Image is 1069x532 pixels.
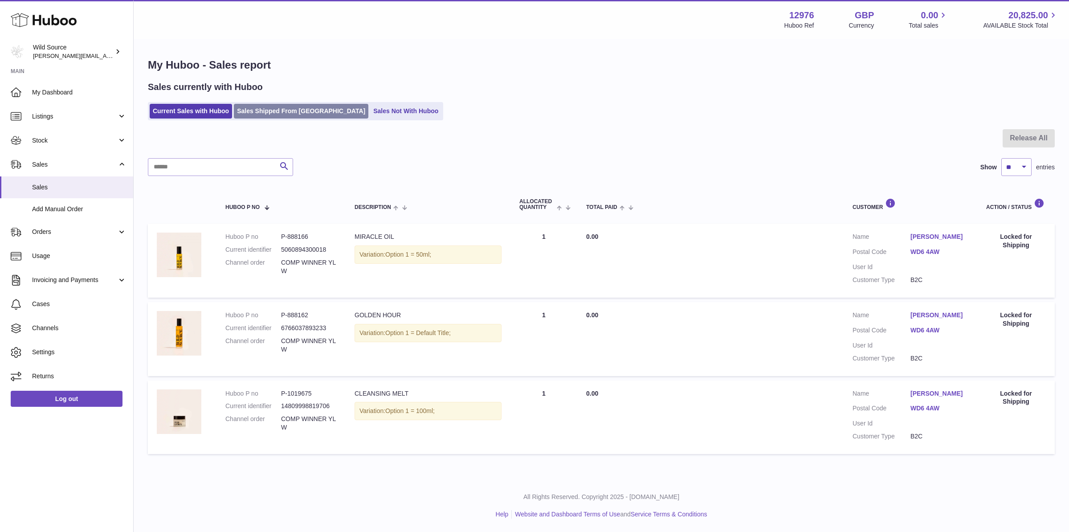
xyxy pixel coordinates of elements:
[855,9,874,21] strong: GBP
[983,9,1058,30] a: 20,825.00 AVAILABLE Stock Total
[32,300,126,308] span: Cases
[853,389,910,400] dt: Name
[853,233,910,243] dt: Name
[586,390,598,397] span: 0.00
[385,329,451,336] span: Option 1 = Default Title;
[157,311,201,356] img: 129761728038691.jpeg
[225,233,281,241] dt: Huboo P no
[515,511,620,518] a: Website and Dashboard Terms of Use
[281,415,337,432] dd: COMP WINNER YLW
[853,354,910,363] dt: Customer Type
[225,311,281,319] dt: Huboo P no
[910,404,968,413] a: WD6 4AW
[157,389,201,434] img: Wild_Source_Ecom__9.jpg
[986,198,1046,210] div: Action / Status
[496,511,509,518] a: Help
[910,311,968,319] a: [PERSON_NAME]
[32,276,117,284] span: Invoicing and Payments
[510,224,577,298] td: 1
[148,81,263,93] h2: Sales currently with Huboo
[1008,9,1048,21] span: 20,825.00
[32,183,126,192] span: Sales
[986,311,1046,328] div: Locked for Shipping
[853,311,910,322] dt: Name
[355,205,391,210] span: Description
[983,21,1058,30] span: AVAILABLE Stock Total
[281,402,337,410] dd: 14809998819706
[281,258,337,275] dd: COMP WINNER YLW
[910,233,968,241] a: [PERSON_NAME]
[355,389,502,398] div: CLEANSING MELT
[910,326,968,335] a: WD6 4AW
[281,233,337,241] dd: P-888166
[225,205,260,210] span: Huboo P no
[281,324,337,332] dd: 6766037893233
[849,21,874,30] div: Currency
[512,510,707,519] li: and
[32,252,126,260] span: Usage
[355,324,502,342] div: Variation:
[853,263,910,271] dt: User Id
[32,136,117,145] span: Stock
[225,324,281,332] dt: Current identifier
[11,45,24,58] img: kate@wildsource.co.uk
[370,104,441,119] a: Sales Not With Huboo
[32,112,117,121] span: Listings
[355,402,502,420] div: Variation:
[355,311,502,319] div: GOLDEN HOUR
[921,9,938,21] span: 0.00
[225,337,281,354] dt: Channel order
[853,248,910,258] dt: Postal Code
[225,246,281,254] dt: Current identifier
[510,381,577,454] td: 1
[586,311,598,319] span: 0.00
[32,205,126,213] span: Add Manual Order
[853,326,910,337] dt: Postal Code
[11,391,122,407] a: Log out
[157,233,201,277] img: 129761728038115.jpeg
[141,493,1062,501] p: All Rights Reserved. Copyright 2025 - [DOMAIN_NAME]
[980,163,997,172] label: Show
[789,9,814,21] strong: 12976
[1036,163,1055,172] span: entries
[853,198,968,210] div: Customer
[853,419,910,428] dt: User Id
[148,58,1055,72] h1: My Huboo - Sales report
[986,233,1046,250] div: Locked for Shipping
[33,52,179,59] span: [PERSON_NAME][EMAIL_ADDRESS][DOMAIN_NAME]
[853,341,910,350] dt: User Id
[910,432,968,441] dd: B2C
[281,246,337,254] dd: 5060894300018
[32,372,126,381] span: Returns
[225,389,281,398] dt: Huboo P no
[631,511,707,518] a: Service Terms & Conditions
[910,248,968,256] a: WD6 4AW
[519,199,555,210] span: ALLOCATED Quantity
[909,21,948,30] span: Total sales
[225,402,281,410] dt: Current identifier
[33,43,113,60] div: Wild Source
[225,258,281,275] dt: Channel order
[281,311,337,319] dd: P-888162
[32,160,117,169] span: Sales
[910,354,968,363] dd: B2C
[910,389,968,398] a: [PERSON_NAME]
[784,21,814,30] div: Huboo Ref
[32,348,126,356] span: Settings
[355,233,502,241] div: MIRACLE OIL
[909,9,948,30] a: 0.00 Total sales
[32,324,126,332] span: Channels
[355,246,502,264] div: Variation:
[853,276,910,284] dt: Customer Type
[32,228,117,236] span: Orders
[225,415,281,432] dt: Channel order
[385,251,431,258] span: Option 1 = 50ml;
[986,389,1046,406] div: Locked for Shipping
[32,88,126,97] span: My Dashboard
[234,104,368,119] a: Sales Shipped From [GEOGRAPHIC_DATA]
[853,404,910,415] dt: Postal Code
[281,337,337,354] dd: COMP WINNER YLW
[281,389,337,398] dd: P-1019675
[385,407,435,414] span: Option 1 = 100ml;
[510,302,577,376] td: 1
